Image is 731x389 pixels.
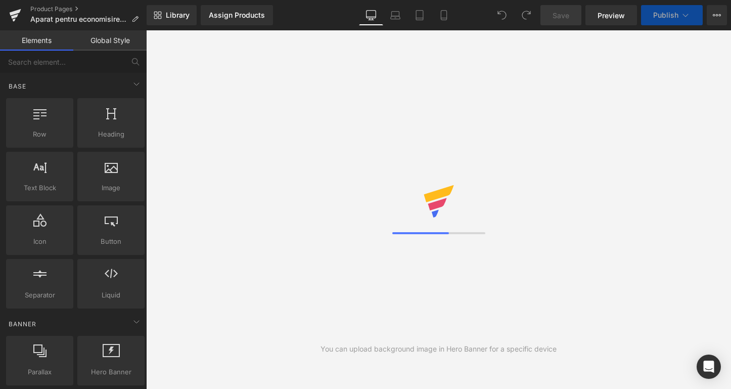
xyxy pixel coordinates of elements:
[553,10,569,21] span: Save
[383,5,407,25] a: Laptop
[585,5,637,25] a: Preview
[432,5,456,25] a: Mobile
[80,129,142,140] span: Heading
[8,81,27,91] span: Base
[80,290,142,300] span: Liquid
[321,343,557,355] div: You can upload background image in Hero Banner for a specific device
[9,129,70,140] span: Row
[80,236,142,247] span: Button
[641,5,703,25] button: Publish
[492,5,512,25] button: Undo
[407,5,432,25] a: Tablet
[697,355,721,379] div: Open Intercom Messenger
[73,30,147,51] a: Global Style
[30,15,127,23] span: Aparat pentru economisirea energiei
[9,236,70,247] span: Icon
[707,5,727,25] button: More
[147,5,197,25] a: New Library
[653,11,678,19] span: Publish
[80,367,142,377] span: Hero Banner
[166,11,190,20] span: Library
[9,367,70,377] span: Parallax
[516,5,536,25] button: Redo
[359,5,383,25] a: Desktop
[9,290,70,300] span: Separator
[598,10,625,21] span: Preview
[9,183,70,193] span: Text Block
[209,11,265,19] div: Assign Products
[30,5,147,13] a: Product Pages
[80,183,142,193] span: Image
[8,319,37,329] span: Banner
